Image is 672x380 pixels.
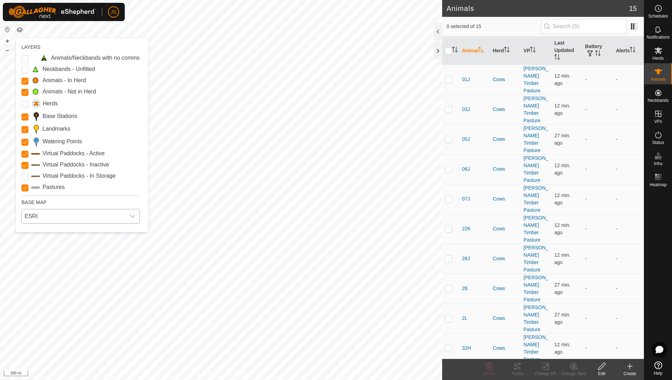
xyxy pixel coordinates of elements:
label: Watering Points [43,137,82,146]
td: - [582,244,613,274]
td: - [613,274,644,303]
span: Aug 15, 2025, 4:20 PM [554,133,570,146]
div: Cows [493,165,518,173]
span: VPs [654,119,662,124]
a: Privacy Policy [193,371,220,377]
div: BASE MAP [21,196,140,206]
span: 07J [462,195,470,203]
a: [PERSON_NAME] Timber Pasture [524,155,549,183]
a: [PERSON_NAME] Timber Pasture [524,334,549,362]
div: Cows [493,195,518,203]
td: - [582,65,613,94]
label: Base Stations [43,112,77,120]
div: Change VP [531,371,560,377]
label: Virtual Paddocks - Active [43,149,105,158]
td: - [613,184,644,214]
span: 0 selected of 15 [446,23,541,30]
span: 01J [462,76,470,83]
td: - [582,303,613,333]
td: - [582,184,613,214]
span: Heatmap [650,183,667,187]
th: Alerts [613,37,644,65]
p-sorticon: Activate to sort [595,51,601,57]
td: - [582,333,613,363]
span: Aug 15, 2025, 4:35 PM [554,222,570,235]
button: + [3,37,12,45]
a: [PERSON_NAME] Timber Pasture [524,125,549,153]
span: Aug 15, 2025, 4:35 PM [554,163,570,176]
p-sorticon: Activate to sort [554,55,560,61]
div: Cows [493,225,518,232]
td: - [613,94,644,124]
span: Neckbands [647,98,668,103]
div: dropdown trigger [125,209,140,223]
span: Schedules [648,14,668,18]
span: Herds [652,56,664,60]
span: Infra [654,162,662,166]
label: Virtual Paddocks - In Storage [43,172,116,180]
span: 2L [462,315,467,322]
a: [PERSON_NAME] Timber Pasture [524,215,549,243]
label: Herds [43,99,58,108]
a: [PERSON_NAME] Timber Pasture [524,185,549,213]
a: [PERSON_NAME] Timber Pasture [524,96,549,123]
p-sorticon: Activate to sort [452,48,458,53]
label: Landmarks [43,125,70,133]
span: Aug 15, 2025, 4:20 PM [554,312,570,325]
label: Pastures [43,183,65,191]
span: Aug 15, 2025, 4:20 PM [554,282,570,295]
a: Help [644,359,672,378]
span: Aug 15, 2025, 4:35 PM [554,192,570,205]
th: Animal [459,37,490,65]
label: Virtual Paddocks - Inactive [43,160,109,169]
div: Create [616,371,644,377]
button: – [3,46,12,54]
td: - [582,214,613,244]
td: - [582,274,613,303]
div: Cows [493,255,518,262]
div: Change Herd [560,371,588,377]
span: Aug 15, 2025, 4:35 PM [554,103,570,116]
span: 22K [462,225,471,232]
span: Aug 15, 2025, 4:35 PM [554,342,570,355]
p-sorticon: Activate to sort [530,48,536,53]
span: Aug 15, 2025, 4:35 PM [554,252,570,265]
td: - [613,303,644,333]
td: - [613,124,644,154]
th: Battery [582,37,613,65]
td: - [582,154,613,184]
span: 03J [462,106,470,113]
div: LAYERS [21,44,140,51]
span: Notifications [647,35,670,39]
div: Edit [588,371,616,377]
td: - [582,94,613,124]
span: 05J [462,136,470,143]
p-sorticon: Activate to sort [478,48,484,53]
th: VP [521,37,552,65]
input: Search (S) [541,19,626,34]
span: ESRI [22,209,125,223]
h2: Animals [446,4,629,13]
img: Gallagher Logo [8,6,96,18]
button: Map Layers [15,26,24,34]
th: Herd [490,37,521,65]
span: JS [111,8,116,16]
div: Cows [493,285,518,292]
td: - [613,154,644,184]
td: - [613,65,644,94]
p-sorticon: Activate to sort [504,48,510,53]
td: - [613,214,644,244]
label: Neckbands - Unfitted [43,65,95,73]
a: [PERSON_NAME] Timber Pasture [524,245,549,273]
a: Contact Us [228,371,249,377]
span: 2E [462,285,468,292]
a: [PERSON_NAME] Timber Pasture [524,275,549,302]
label: Animals - In Herd [43,76,86,85]
span: 15 [629,3,637,14]
label: Animals/Neckbands with no comms [51,54,140,62]
span: Status [652,140,664,145]
a: [PERSON_NAME] Timber Pasture [524,66,549,93]
span: 06J [462,165,470,173]
div: Cows [493,345,518,352]
span: 28J [462,255,470,262]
